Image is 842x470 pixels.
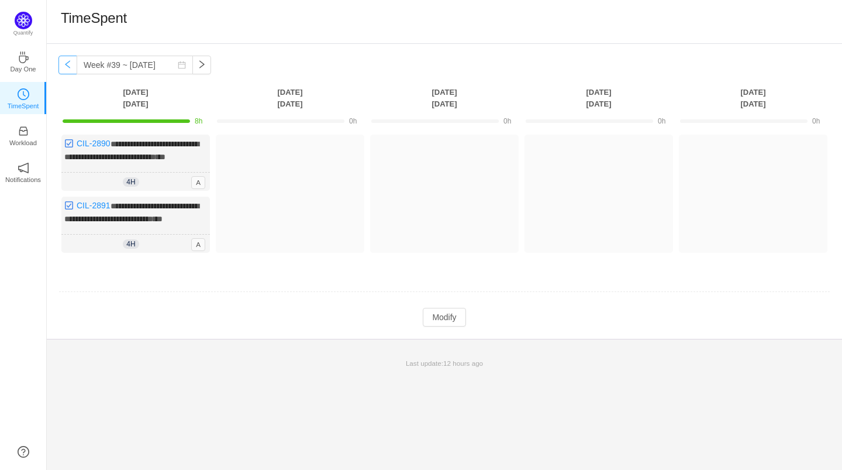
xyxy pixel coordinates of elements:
[18,446,29,458] a: icon: question-circle
[406,359,483,367] span: Last update:
[195,117,202,125] span: 8h
[178,61,186,69] i: icon: calendar
[18,52,29,63] i: icon: coffee
[658,117,665,125] span: 0h
[13,29,33,37] p: Quantify
[443,359,483,367] span: 12 hours ago
[15,12,32,29] img: Quantify
[367,86,522,110] th: [DATE] [DATE]
[58,86,213,110] th: [DATE] [DATE]
[64,139,74,148] img: 10318
[123,239,139,249] span: 4h
[18,125,29,137] i: icon: inbox
[10,64,36,74] p: Day One
[503,117,511,125] span: 0h
[18,166,29,177] a: icon: notificationNotifications
[9,138,37,148] p: Workload
[77,56,193,74] input: Select a week
[191,176,205,189] span: A
[522,86,676,110] th: [DATE] [DATE]
[77,201,111,210] a: CIL-2891
[5,174,41,185] p: Notifications
[676,86,830,110] th: [DATE] [DATE]
[18,129,29,140] a: icon: inboxWorkload
[191,238,205,251] span: A
[64,201,74,210] img: 10318
[349,117,357,125] span: 0h
[812,117,820,125] span: 0h
[61,9,127,27] h1: TimeSpent
[123,177,139,187] span: 4h
[77,139,111,148] a: CIL-2890
[18,92,29,104] a: icon: clock-circleTimeSpent
[8,101,39,111] p: TimeSpent
[423,308,465,327] button: Modify
[213,86,367,110] th: [DATE] [DATE]
[192,56,211,74] button: icon: right
[18,88,29,100] i: icon: clock-circle
[18,162,29,174] i: icon: notification
[58,56,77,74] button: icon: left
[18,55,29,67] a: icon: coffeeDay One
